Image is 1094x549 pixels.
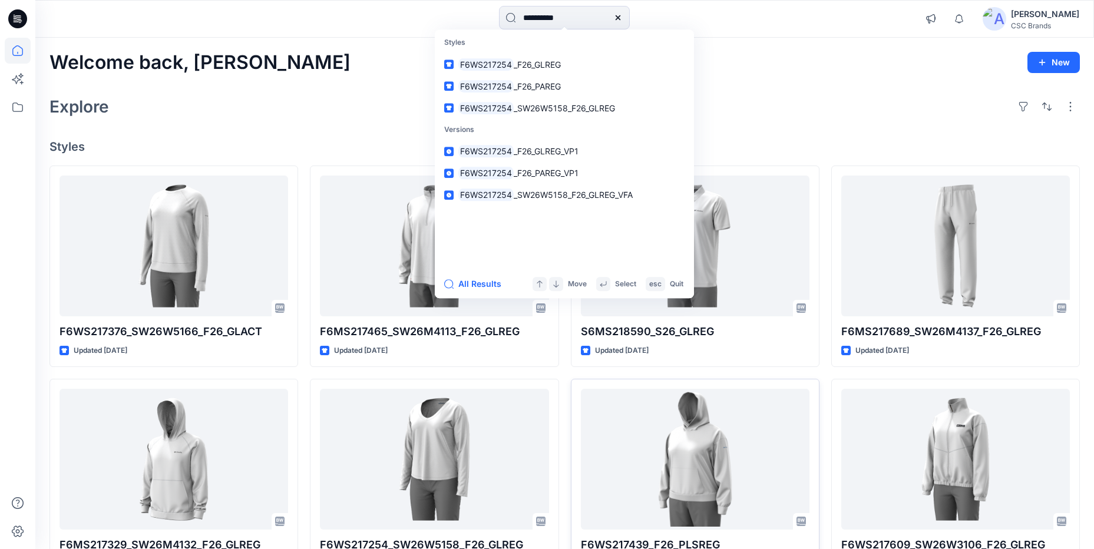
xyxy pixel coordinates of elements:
[615,278,636,290] p: Select
[581,323,809,340] p: S6MS218590_S26_GLREG
[458,101,514,115] mark: F6WS217254
[514,168,579,178] span: _F26_PAREG_VP1
[649,278,662,290] p: esc
[437,32,692,54] p: Styles
[60,323,288,340] p: F6WS217376_SW26W5166_F26_GLACT
[514,59,561,70] span: _F26_GLREG
[437,162,692,184] a: F6WS217254_F26_PAREG_VP1
[437,75,692,97] a: F6WS217254_F26_PAREG
[514,190,633,200] span: _SW26W5158_F26_GLREG_VFA
[437,97,692,119] a: F6WS217254_SW26W5158_F26_GLREG
[320,176,548,316] a: F6MS217465_SW26M4113_F26_GLREG
[458,188,514,202] mark: F6WS217254
[437,184,692,206] a: F6WS217254_SW26W5158_F26_GLREG_VFA
[444,277,509,291] button: All Results
[514,146,579,156] span: _F26_GLREG_VP1
[458,145,514,158] mark: F6WS217254
[841,176,1070,316] a: F6MS217689_SW26M4137_F26_GLREG
[841,323,1070,340] p: F6MS217689_SW26M4137_F26_GLREG
[1011,7,1079,21] div: [PERSON_NAME]
[49,140,1080,154] h4: Styles
[568,278,587,290] p: Move
[74,345,127,357] p: Updated [DATE]
[458,167,514,180] mark: F6WS217254
[458,80,514,93] mark: F6WS217254
[514,103,615,113] span: _SW26W5158_F26_GLREG
[437,119,692,141] p: Versions
[855,345,909,357] p: Updated [DATE]
[49,52,351,74] h2: Welcome back, [PERSON_NAME]
[60,176,288,316] a: F6WS217376_SW26W5166_F26_GLACT
[320,323,548,340] p: F6MS217465_SW26M4113_F26_GLREG
[1011,21,1079,30] div: CSC Brands
[595,345,649,357] p: Updated [DATE]
[60,389,288,530] a: F6MS217329_SW26M4132_F26_GLREG
[437,140,692,162] a: F6WS217254_F26_GLREG_VP1
[320,389,548,530] a: F6WS217254_SW26W5158_F26_GLREG
[983,7,1006,31] img: avatar
[1027,52,1080,73] button: New
[581,176,809,316] a: S6MS218590_S26_GLREG
[49,97,109,116] h2: Explore
[334,345,388,357] p: Updated [DATE]
[514,81,561,91] span: _F26_PAREG
[670,278,683,290] p: Quit
[437,54,692,75] a: F6WS217254_F26_GLREG
[458,58,514,71] mark: F6WS217254
[581,389,809,530] a: F6WS217439_F26_PLSREG
[841,389,1070,530] a: F6WS217609_SW26W3106_F26_GLREG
